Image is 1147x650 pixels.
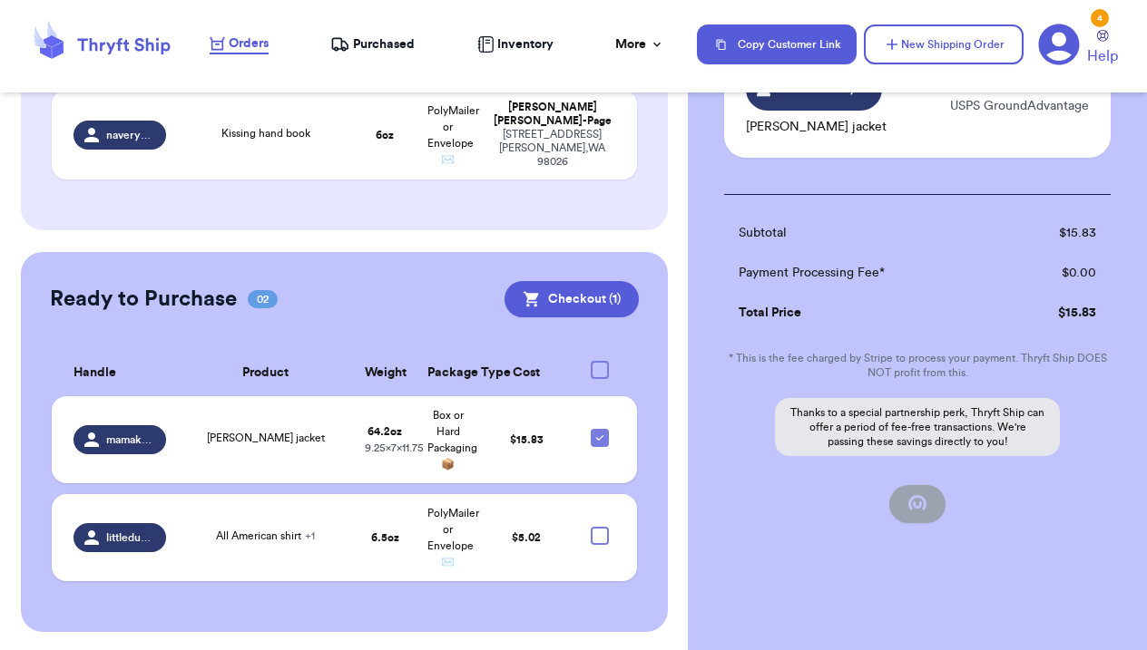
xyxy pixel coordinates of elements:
span: Handle [74,364,116,383]
td: $ 15.83 [1004,293,1111,333]
a: Orders [210,34,269,54]
span: Purchased [353,35,415,53]
a: Purchased [330,35,415,53]
th: Product [177,350,353,396]
p: Thanks to a special partnership perk, Thryft Ship can offer a period of fee-free transactions. We... [775,398,1060,456]
strong: 6.5 oz [371,532,399,543]
button: New Shipping Order [864,24,1024,64]
p: * This is the fee charged by Stripe to process your payment. Thryft Ship DOES NOT profit from this. [724,351,1111,380]
span: Help [1087,45,1118,67]
strong: 64.2 oz [368,426,402,437]
span: Box or Hard Packaging 📦 [427,410,477,470]
span: 02 [248,290,278,308]
h2: Ready to Purchase [50,285,237,314]
span: littledunesndaisies [106,530,156,545]
a: Help [1087,30,1118,67]
a: Inventory [477,35,554,53]
span: $ 5.02 [512,532,541,543]
td: $ 15.83 [1004,213,1111,253]
td: Payment Processing Fee* [724,253,1004,293]
span: naverypage [106,128,156,142]
span: [PERSON_NAME] jacket [207,432,325,443]
span: $ 15.83 [510,434,544,445]
span: PolyMailer or Envelope ✉️ [427,105,479,165]
span: Kissing hand book [221,128,310,139]
span: Inventory [497,35,554,53]
th: Weight [354,350,417,396]
span: PolyMailer or Envelope ✉️ [427,508,479,568]
div: [PERSON_NAME] [PERSON_NAME]-Page [490,101,614,128]
td: Total Price [724,293,1004,333]
td: Subtotal [724,213,1004,253]
p: USPS GroundAdvantage [950,97,1089,115]
span: + 1 [305,530,315,541]
th: Cost [479,350,573,396]
td: $ 0.00 [1004,253,1111,293]
p: [PERSON_NAME] jacket [746,118,887,136]
button: Checkout (1) [505,281,639,317]
span: mamakaesey [106,432,156,447]
span: Orders [229,34,269,53]
div: 4 [1091,9,1109,27]
th: Package Type [417,350,479,396]
span: All American shirt [216,530,315,541]
a: 4 [1038,24,1080,65]
span: 9.25 x 7 x 11.75 [365,442,424,453]
div: More [615,35,664,53]
strong: 6 oz [376,130,394,141]
button: Copy Customer Link [697,24,857,64]
div: [STREET_ADDRESS] [PERSON_NAME] , WA 98026 [490,128,614,169]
